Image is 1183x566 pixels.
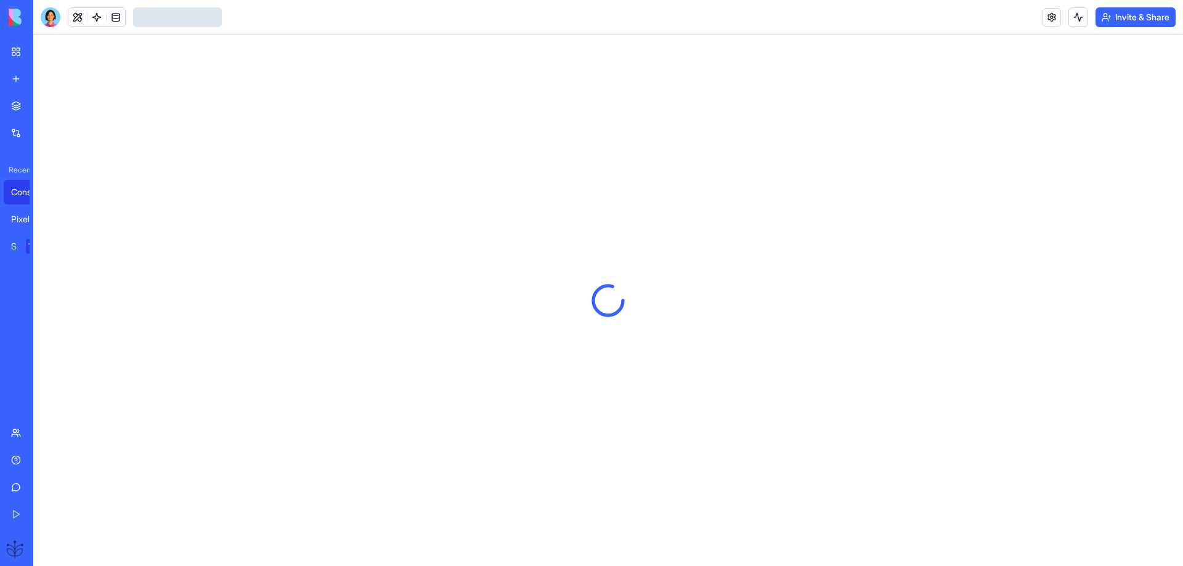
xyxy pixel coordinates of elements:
div: PixelCraft Studio [11,213,46,225]
a: Social Media Content GeneratorTRY [4,234,53,259]
div: TRY [26,239,46,254]
a: PixelCraft Studio [4,207,53,232]
a: Construction Estimating Pro [4,180,53,204]
img: ACg8ocJXc4biGNmL-6_84M9niqKohncbsBQNEji79DO8k46BE60Re2nP=s96-c [6,539,26,559]
span: Recent [4,165,30,175]
button: Invite & Share [1096,7,1176,27]
div: Social Media Content Generator [11,240,17,253]
img: logo [9,9,85,26]
div: Construction Estimating Pro [11,186,46,198]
